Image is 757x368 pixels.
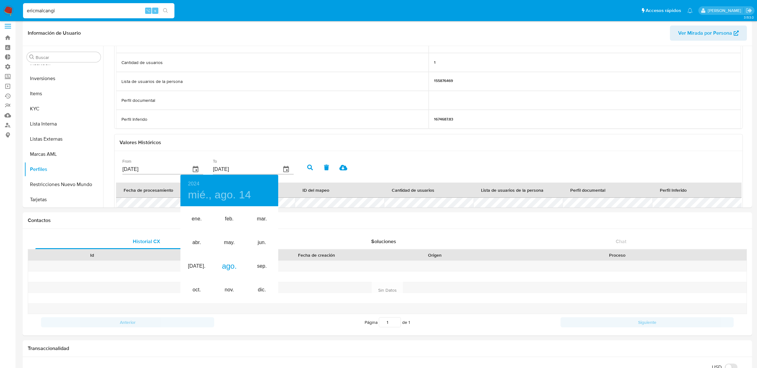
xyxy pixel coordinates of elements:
[180,278,213,302] div: oct.
[246,231,278,254] div: jun.
[180,207,213,231] div: ene.
[188,179,199,188] button: 2024
[246,254,278,278] div: sep.
[180,231,213,254] div: abr.
[188,188,251,202] button: mié., ago. 14
[180,254,213,278] div: [DATE].
[213,231,245,254] div: may.
[213,207,245,231] div: feb.
[246,278,278,302] div: dic.
[213,278,245,302] div: nov.
[213,254,245,278] div: ago.
[246,207,278,231] div: mar.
